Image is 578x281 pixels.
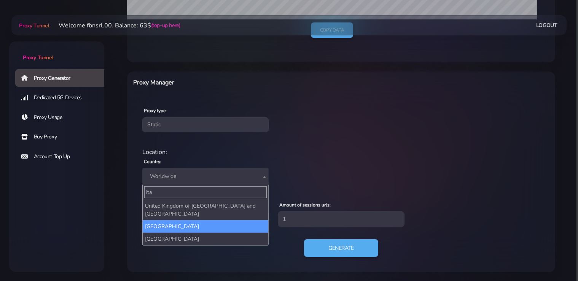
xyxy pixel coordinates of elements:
a: Proxy Usage [15,109,110,126]
a: Account Top Up [15,148,110,165]
h6: Proxy Manager [133,78,372,87]
button: Generate [304,239,378,257]
li: Welcome fbnsrl.00. Balance: 63$ [49,21,180,30]
a: Proxy Generator [15,69,110,87]
div: Location: [138,148,545,157]
a: Proxy Tunnel [18,19,49,32]
div: Proxy Settings: [138,191,545,200]
li: United Kingdom of [GEOGRAPHIC_DATA] and [GEOGRAPHIC_DATA] [143,200,268,220]
li: [GEOGRAPHIC_DATA] [143,220,268,233]
span: Worldwide [142,168,269,185]
iframe: Webchat Widget [541,244,568,271]
a: Proxy Tunnel [9,41,104,62]
span: Proxy Tunnel [23,54,53,61]
a: Dedicated 5G Devices [15,89,110,106]
a: Buy Proxy [15,128,110,146]
label: Country: [144,158,161,165]
span: Proxy Tunnel [19,22,49,29]
a: Logout [536,18,557,32]
span: Worldwide [147,171,264,182]
label: Amount of sessions urls: [279,202,331,208]
label: Proxy type: [144,107,167,114]
a: (top-up here) [151,21,180,29]
input: Search [144,186,267,198]
li: [GEOGRAPHIC_DATA] [143,233,268,245]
